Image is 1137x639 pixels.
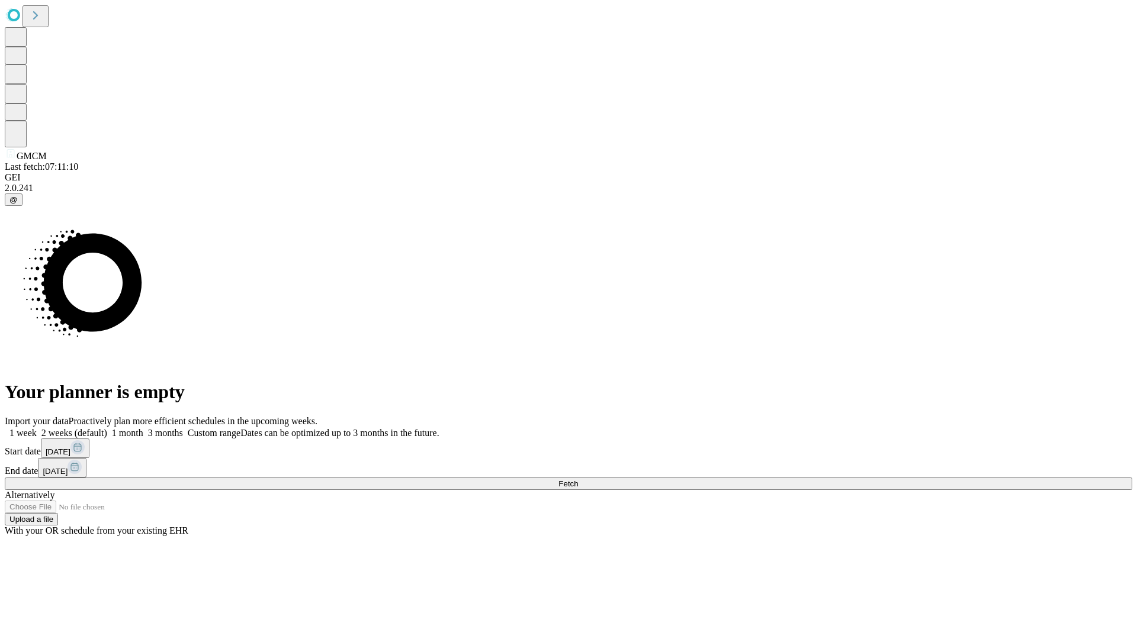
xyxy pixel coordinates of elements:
[5,513,58,525] button: Upload a file
[9,195,18,204] span: @
[5,381,1132,403] h1: Your planner is empty
[5,183,1132,193] div: 2.0.241
[5,458,1132,477] div: End date
[240,428,439,438] span: Dates can be optimized up to 3 months in the future.
[41,428,107,438] span: 2 weeks (default)
[5,525,188,535] span: With your OR schedule from your existing EHR
[9,428,37,438] span: 1 week
[558,479,578,488] span: Fetch
[46,447,70,456] span: [DATE]
[5,490,54,500] span: Alternatively
[5,477,1132,490] button: Fetch
[148,428,183,438] span: 3 months
[41,438,89,458] button: [DATE]
[5,438,1132,458] div: Start date
[188,428,240,438] span: Custom range
[112,428,143,438] span: 1 month
[5,193,23,206] button: @
[43,467,68,476] span: [DATE]
[5,162,78,172] span: Last fetch: 07:11:10
[5,416,69,426] span: Import your data
[17,151,47,161] span: GMCM
[5,172,1132,183] div: GEI
[69,416,317,426] span: Proactively plan more efficient schedules in the upcoming weeks.
[38,458,86,477] button: [DATE]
